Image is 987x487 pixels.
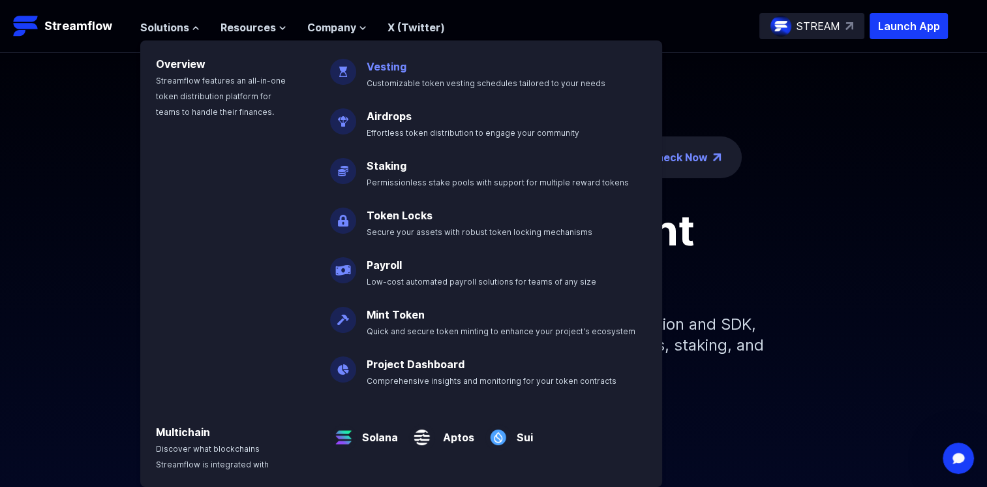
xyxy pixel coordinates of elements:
[367,128,579,138] span: Effortless token distribution to engage your community
[713,153,721,161] img: top-right-arrow.png
[156,76,286,117] span: Streamflow features an all-in-one token distribution platform for teams to handle their finances.
[870,13,948,39] button: Launch App
[330,296,356,333] img: Mint Token
[140,20,200,35] button: Solutions
[367,110,412,123] a: Airdrops
[330,247,356,283] img: Payroll
[770,16,791,37] img: streamflow-logo-circle.png
[156,57,205,71] a: Overview
[943,443,974,474] iframe: Intercom live chat
[367,308,425,321] a: Mint Token
[387,21,445,34] a: X (Twitter)
[367,376,616,386] span: Comprehensive insights and monitoring for your token contracts
[220,20,276,35] span: Resources
[367,277,596,287] span: Low-cost automated payroll solutions for teams of any size
[13,13,127,39] a: Streamflow
[485,414,511,450] img: Sui
[44,17,112,35] p: Streamflow
[367,209,433,222] a: Token Locks
[845,22,853,30] img: top-right-arrow.svg
[797,18,840,34] p: STREAM
[330,148,356,184] img: Staking
[220,20,286,35] button: Resources
[435,419,474,445] a: Aptos
[357,419,398,445] a: Solana
[367,78,605,88] span: Customizable token vesting schedules tailored to your needs
[307,20,367,35] button: Company
[307,20,356,35] span: Company
[367,178,629,187] span: Permissionless stake pools with support for multiple reward tokens
[759,13,864,39] a: STREAM
[330,197,356,234] img: Token Locks
[330,346,356,383] img: Project Dashboard
[511,419,533,445] a: Sui
[367,227,592,237] span: Secure your assets with robust token locking mechanisms
[367,259,402,272] a: Payroll
[13,13,39,39] img: Streamflow Logo
[156,444,269,469] span: Discover what blockchains Streamflow is integrated with
[156,426,210,439] a: Multichain
[367,326,635,336] span: Quick and secure token minting to enhance your project's ecosystem
[330,48,356,85] img: Vesting
[367,358,464,371] a: Project Dashboard
[330,414,357,450] img: Solana
[140,20,189,35] span: Solutions
[408,414,435,450] img: Aptos
[649,149,708,165] a: Check Now
[367,60,406,73] a: Vesting
[367,159,406,172] a: Staking
[330,98,356,134] img: Airdrops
